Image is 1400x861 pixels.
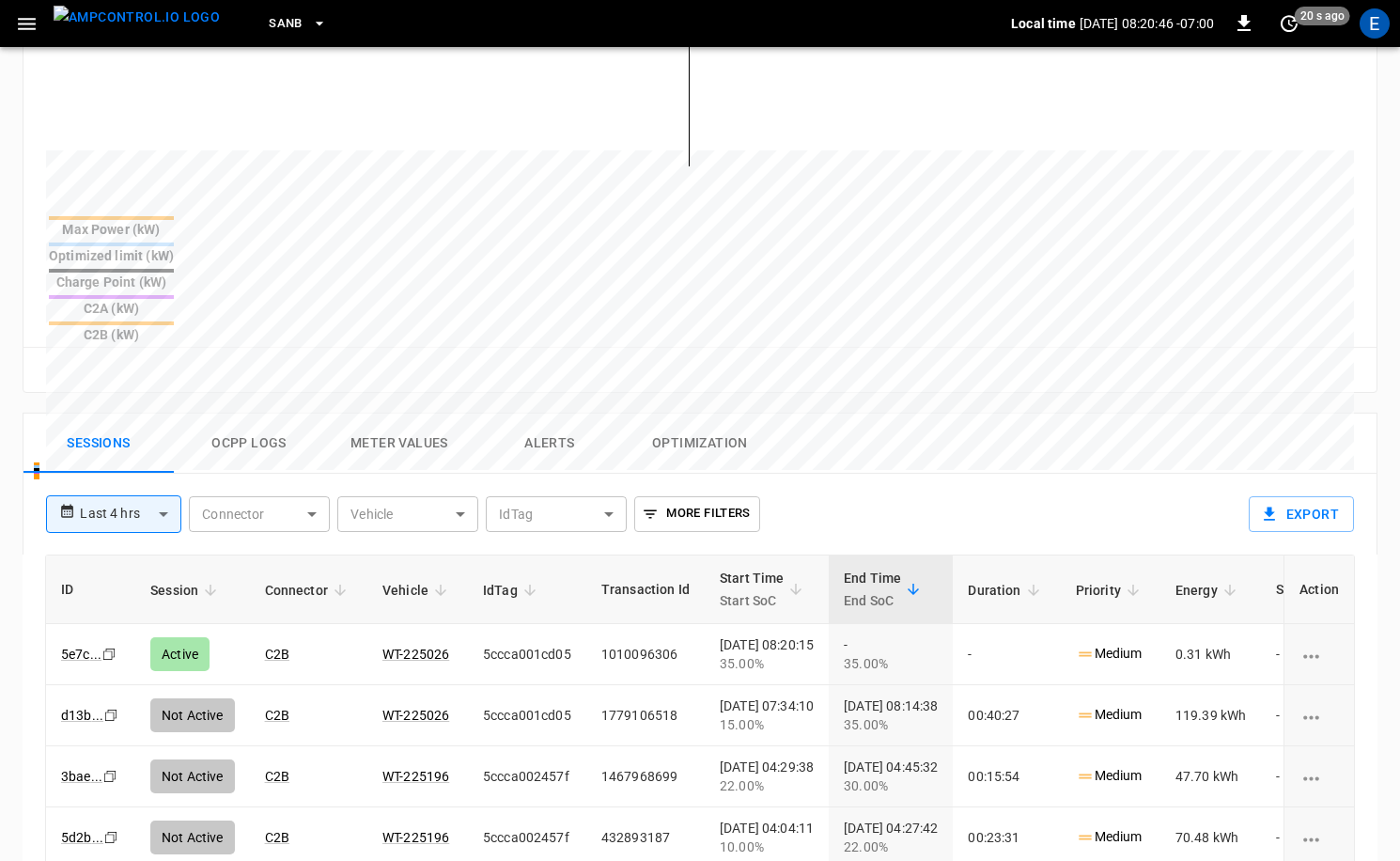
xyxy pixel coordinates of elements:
span: Duration [968,579,1045,602]
p: Start SoC [720,589,785,612]
button: Ocpp logs [174,414,324,474]
button: Optimization [625,414,775,474]
a: WT-225196 [382,769,449,784]
div: Last 4 hrs [80,496,181,532]
a: C2B [265,769,289,784]
p: End SoC [844,589,901,612]
div: [DATE] 04:45:32 [844,758,938,795]
div: charging session options [1299,767,1339,786]
th: ID [46,556,135,624]
span: IdTag [483,579,542,602]
td: 00:15:54 [953,746,1060,807]
button: SanB [261,6,334,42]
div: Not Active [150,759,235,793]
span: Priority [1076,579,1145,602]
div: profile-icon [1360,8,1390,39]
span: Connector [265,579,352,602]
button: Meter Values [324,414,474,474]
span: Session [150,579,223,602]
a: WT-225196 [382,830,449,845]
span: Energy [1175,579,1242,602]
span: 20 s ago [1295,7,1350,25]
td: - [1261,746,1400,807]
p: Local time [1011,14,1076,33]
div: copy [101,766,120,787]
span: End TimeEnd SoC [844,567,926,612]
span: SanB [269,13,303,35]
div: End Time [844,567,901,612]
button: set refresh interval [1274,8,1304,39]
div: charging session options [1299,828,1339,847]
span: Vehicle [382,579,453,602]
div: 30.00% [844,776,938,795]
button: Sessions [23,414,174,474]
div: charging session options [1299,645,1339,664]
a: C2B [265,830,289,845]
div: [DATE] 04:27:42 [844,819,938,856]
div: 22.00% [844,838,938,856]
img: ampcontrol.io logo [54,6,220,29]
td: 47.70 kWh [1160,746,1262,807]
div: copy [102,827,121,848]
div: Not Active [150,821,235,854]
div: Supply Cost [1276,572,1385,606]
div: 22.00% [720,776,814,795]
div: charging session options [1299,706,1339,725]
button: More Filters [634,496,759,532]
button: Alerts [474,414,625,474]
td: 1467968699 [586,746,705,807]
div: 10.00% [720,838,814,856]
p: Medium [1076,766,1143,786]
th: Transaction Id [586,556,705,624]
p: [DATE] 08:20:46 -07:00 [1080,14,1214,33]
p: Medium [1076,827,1143,847]
span: Start TimeStart SoC [720,567,809,612]
button: Export [1249,496,1354,532]
th: Action [1283,556,1354,624]
div: [DATE] 04:29:38 [720,758,814,795]
td: 5ccca002457f [468,746,586,807]
div: [DATE] 04:04:11 [720,819,814,856]
div: Start Time [720,567,785,612]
